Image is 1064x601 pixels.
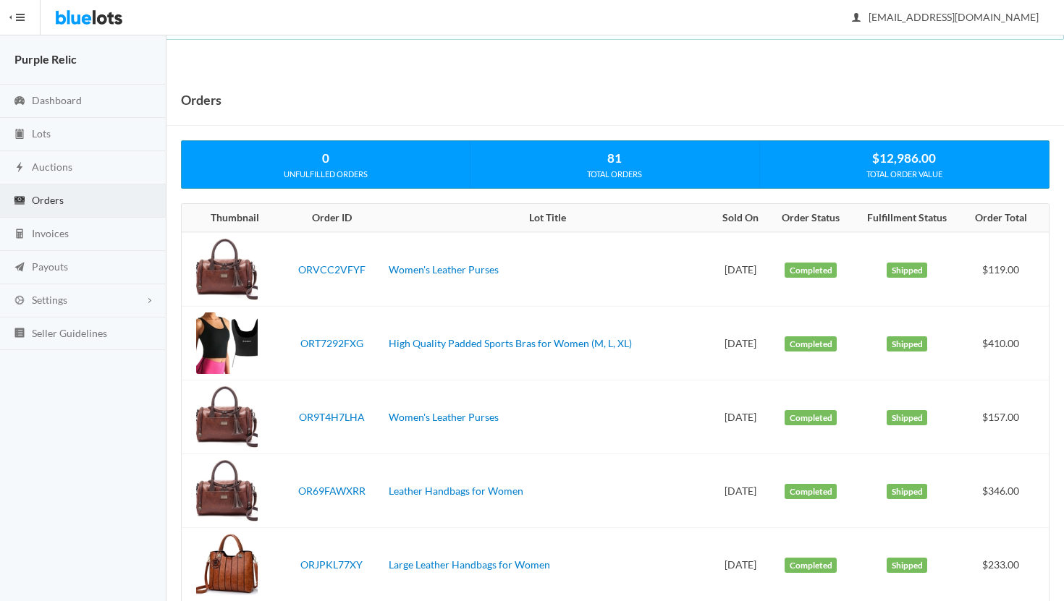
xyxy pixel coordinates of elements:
[322,150,329,166] strong: 0
[785,558,837,574] label: Completed
[32,327,107,339] span: Seller Guidelines
[182,204,280,233] th: Thumbnail
[389,558,550,571] a: Large Leather Handbags for Women
[300,337,363,349] a: ORT7292FXG
[712,204,769,233] th: Sold On
[849,12,864,25] ion-icon: person
[12,128,27,142] ion-icon: clipboard
[760,168,1049,181] div: TOTAL ORDER VALUE
[853,11,1039,23] span: [EMAIL_ADDRESS][DOMAIN_NAME]
[300,558,363,571] a: ORJPKL77XY
[607,150,622,166] strong: 81
[887,410,927,426] label: Shipped
[299,411,365,423] a: OR9T4H7LHA
[181,89,221,111] h1: Orders
[769,204,852,233] th: Order Status
[389,263,499,276] a: Women's Leather Purses
[962,204,1049,233] th: Order Total
[32,194,64,206] span: Orders
[887,484,927,500] label: Shipped
[32,161,72,173] span: Auctions
[12,161,27,175] ion-icon: flash
[470,168,759,181] div: TOTAL ORDERS
[853,204,962,233] th: Fulfillment Status
[785,410,837,426] label: Completed
[12,261,27,275] ion-icon: paper plane
[12,327,27,341] ion-icon: list box
[383,204,712,233] th: Lot Title
[887,558,927,574] label: Shipped
[389,337,632,349] a: High Quality Padded Sports Bras for Women (M, L, XL)
[785,263,837,278] label: Completed
[887,263,927,278] label: Shipped
[32,94,82,106] span: Dashboard
[32,260,68,273] span: Payouts
[785,484,837,500] label: Completed
[32,227,69,239] span: Invoices
[12,195,27,208] ion-icon: cash
[872,150,936,166] strong: $12,986.00
[14,52,77,66] strong: Purple Relic
[712,307,769,380] td: [DATE]
[962,232,1049,307] td: $119.00
[298,485,366,497] a: OR69FAWXRR
[12,294,27,308] ion-icon: cog
[712,380,769,454] td: [DATE]
[962,307,1049,380] td: $410.00
[389,411,499,423] a: Women's Leather Purses
[785,336,837,352] label: Completed
[389,485,523,497] a: Leather Handbags for Women
[887,336,927,352] label: Shipped
[280,204,384,233] th: Order ID
[182,168,470,181] div: UNFULFILLED ORDERS
[962,454,1049,528] td: $346.00
[12,228,27,242] ion-icon: calculator
[32,294,67,306] span: Settings
[962,380,1049,454] td: $157.00
[12,95,27,108] ion-icon: speedometer
[712,232,769,307] td: [DATE]
[298,263,366,276] a: ORVCC2VFYF
[32,127,51,140] span: Lots
[712,454,769,528] td: [DATE]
